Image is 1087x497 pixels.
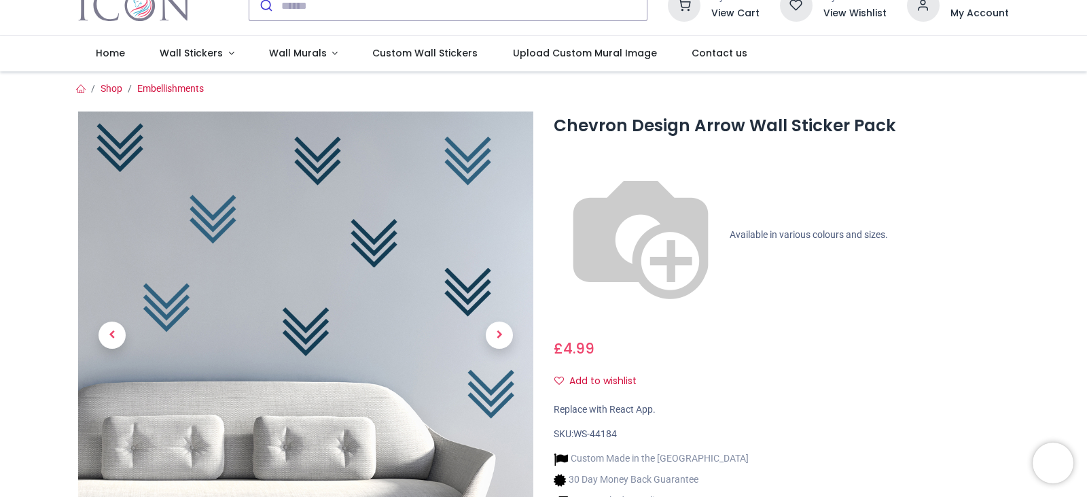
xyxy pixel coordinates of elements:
[554,376,564,385] i: Add to wishlist
[78,179,146,492] a: Previous
[513,46,657,60] span: Upload Custom Mural Image
[730,229,888,240] span: Available in various colours and sizes.
[269,46,327,60] span: Wall Murals
[101,83,122,94] a: Shop
[142,36,251,71] a: Wall Stickers
[711,7,760,20] a: View Cart
[554,473,749,487] li: 30 Day Money Back Guarantee
[563,339,594,358] span: 4.99
[950,7,1009,20] a: My Account
[251,36,355,71] a: Wall Murals
[554,403,1009,417] div: Replace with React App.
[99,322,126,349] span: Previous
[573,428,617,439] span: WS-44184
[486,322,513,349] span: Next
[465,179,533,492] a: Next
[96,46,125,60] span: Home
[554,148,728,322] img: color-wheel.png
[160,46,223,60] span: Wall Stickers
[1033,443,1073,483] iframe: Brevo live chat
[554,452,749,466] li: Custom Made in the [GEOGRAPHIC_DATA]
[554,428,1009,441] div: SKU:
[692,46,747,60] span: Contact us
[554,114,1009,137] h1: Chevron Design Arrow Wall Sticker Pack
[554,370,648,393] button: Add to wishlistAdd to wishlist
[137,83,204,94] a: Embellishments
[823,7,887,20] a: View Wishlist
[372,46,478,60] span: Custom Wall Stickers
[554,339,594,358] span: £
